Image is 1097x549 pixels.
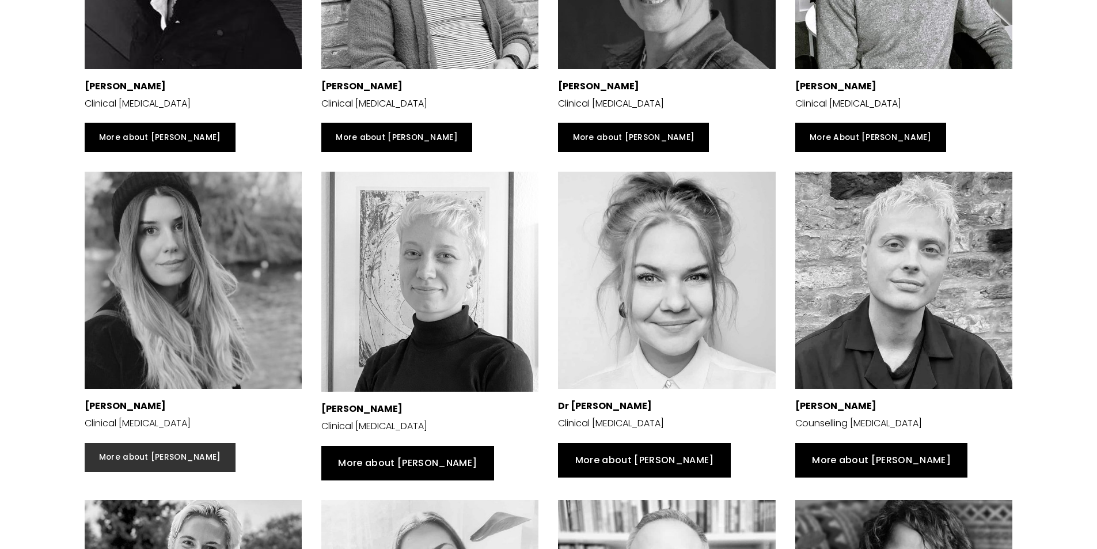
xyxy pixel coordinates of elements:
[558,78,775,95] p: [PERSON_NAME]
[85,96,302,112] p: Clinical [MEDICAL_DATA]
[85,415,302,432] p: Clinical [MEDICAL_DATA]
[795,398,1012,415] p: [PERSON_NAME]
[321,418,538,435] p: Clinical [MEDICAL_DATA]
[558,443,730,478] a: More about [PERSON_NAME]
[558,398,775,415] p: Dr [PERSON_NAME]
[85,123,236,152] a: More about [PERSON_NAME]
[795,96,1012,112] p: Clinical [MEDICAL_DATA]
[321,123,472,152] a: More about [PERSON_NAME]
[85,398,302,415] p: [PERSON_NAME]
[558,96,775,112] p: Clinical [MEDICAL_DATA]
[85,443,236,472] a: More about [PERSON_NAME]
[321,96,538,112] p: Clinical [MEDICAL_DATA]
[321,446,494,480] a: More about [PERSON_NAME]
[795,443,967,478] a: More about [PERSON_NAME]
[321,78,538,95] p: [PERSON_NAME]
[795,415,1012,432] p: Counselling [MEDICAL_DATA]
[558,415,775,432] p: Clinical [MEDICAL_DATA]
[795,78,1012,95] p: [PERSON_NAME]
[85,78,302,95] p: [PERSON_NAME]
[558,123,709,152] a: More about [PERSON_NAME]
[321,401,538,418] p: [PERSON_NAME]
[795,123,946,152] a: More About [PERSON_NAME]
